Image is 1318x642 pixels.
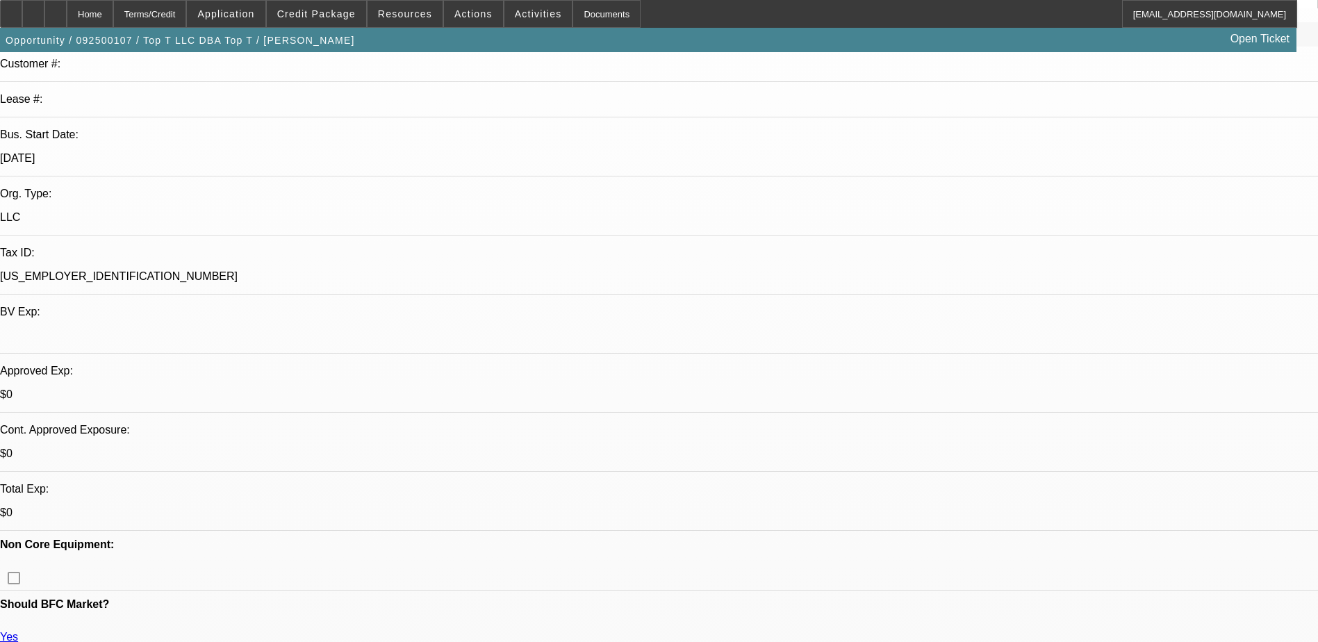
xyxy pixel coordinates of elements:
button: Application [187,1,265,27]
button: Actions [444,1,503,27]
span: Opportunity / 092500107 / Top T LLC DBA Top T / [PERSON_NAME] [6,35,355,46]
span: Activities [515,8,562,19]
span: Credit Package [277,8,356,19]
button: Credit Package [267,1,366,27]
span: Resources [378,8,432,19]
button: Activities [504,1,572,27]
button: Resources [368,1,443,27]
a: Open Ticket [1225,27,1295,51]
span: Application [197,8,254,19]
span: Actions [454,8,493,19]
